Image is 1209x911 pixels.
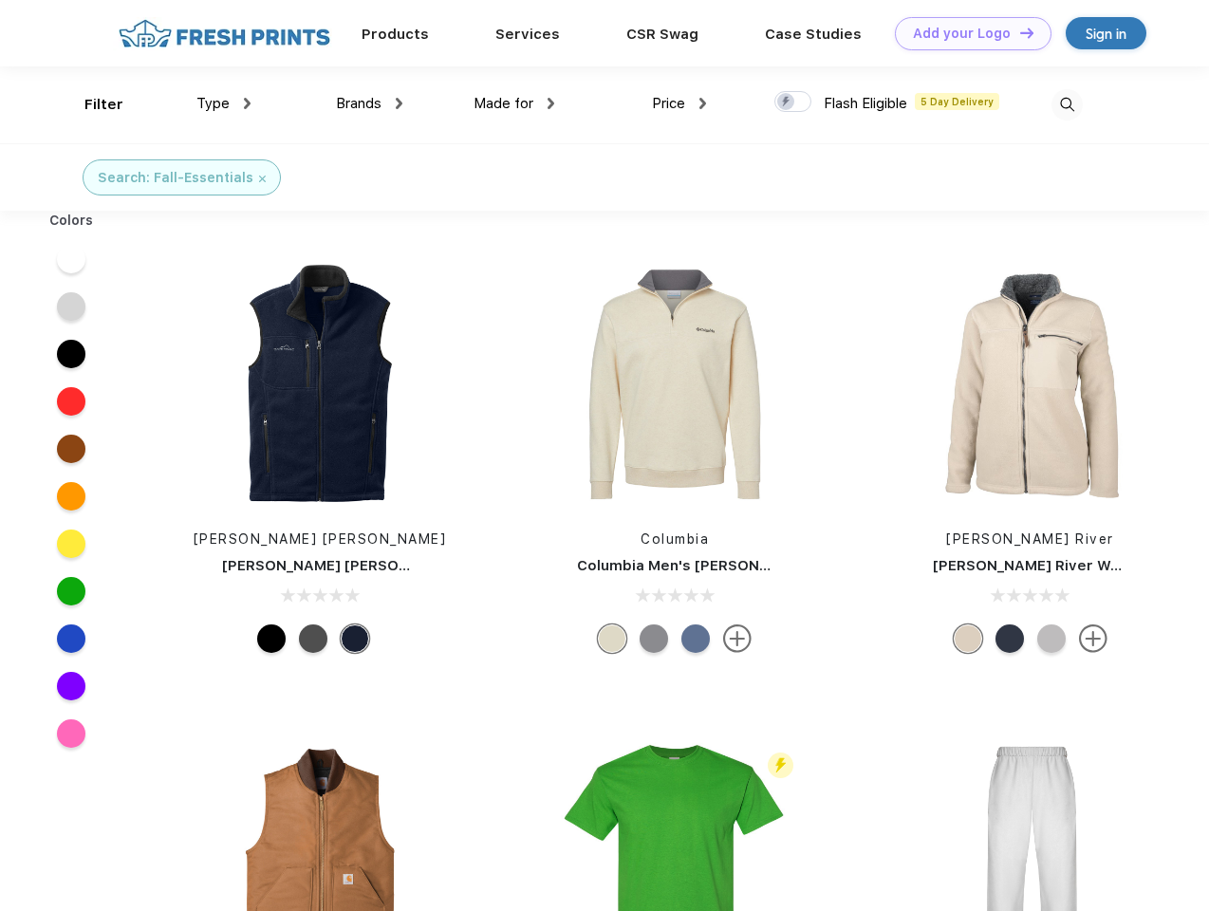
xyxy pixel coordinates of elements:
[194,531,447,547] a: [PERSON_NAME] [PERSON_NAME]
[299,624,327,653] div: Grey Steel
[577,557,1012,574] a: Columbia Men's [PERSON_NAME] Mountain Half-Zip Sweater
[1066,17,1146,49] a: Sign in
[35,211,108,231] div: Colors
[904,258,1157,511] img: func=resize&h=266
[194,258,446,511] img: func=resize&h=266
[548,98,554,109] img: dropdown.png
[913,26,1011,42] div: Add your Logo
[598,624,626,653] div: Oatmeal Heather
[641,531,709,547] a: Columbia
[681,624,710,653] div: Carbon Heather
[699,98,706,109] img: dropdown.png
[84,94,123,116] div: Filter
[244,98,251,109] img: dropdown.png
[113,17,336,50] img: fo%20logo%202.webp
[98,168,253,188] div: Search: Fall-Essentials
[915,93,999,110] span: 5 Day Delivery
[723,624,752,653] img: more.svg
[222,557,554,574] a: [PERSON_NAME] [PERSON_NAME] Fleece Vest
[259,176,266,182] img: filter_cancel.svg
[341,624,369,653] div: River Blue Navy
[1051,89,1083,121] img: desktop_search.svg
[954,624,982,653] div: Sand
[1020,28,1033,38] img: DT
[946,531,1114,547] a: [PERSON_NAME] River
[1037,624,1066,653] div: Light-Grey
[257,624,286,653] div: Black
[336,95,381,112] span: Brands
[824,95,907,112] span: Flash Eligible
[768,753,793,778] img: flash_active_toggle.svg
[652,95,685,112] span: Price
[995,624,1024,653] div: Navy
[549,258,801,511] img: func=resize&h=266
[362,26,429,43] a: Products
[640,624,668,653] div: Charcoal Heather
[196,95,230,112] span: Type
[396,98,402,109] img: dropdown.png
[474,95,533,112] span: Made for
[1086,23,1126,45] div: Sign in
[1079,624,1107,653] img: more.svg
